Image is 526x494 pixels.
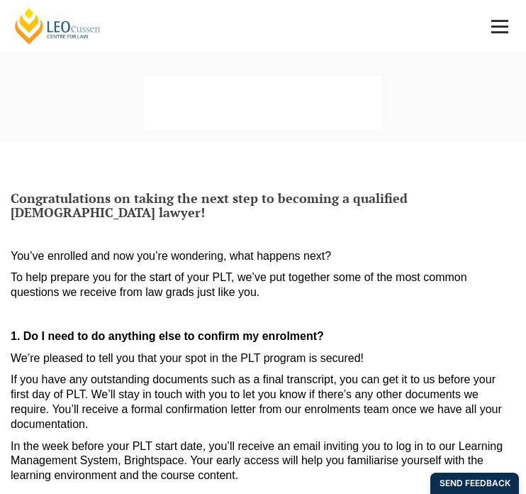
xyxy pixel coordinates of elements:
strong: Congratulations on taking the next step to becoming a qualified [DEMOGRAPHIC_DATA] lawyer! [11,190,408,221]
span: If you have any outstanding documents such as a final transcript, you can get it to us before you... [11,373,502,429]
span: To help prepare you for the start of your PLT, we’ve put together some of the most common questio... [11,271,467,298]
a: [PERSON_NAME] Centre for Law [13,7,103,45]
strong: 1. Do I need to do anything else to confirm my enrolment? [11,330,324,342]
span: In the week before your PLT start date, you’ll receive an email inviting you to log in to our Lea... [11,440,503,482]
span: You’ve enrolled and now you’re wondering, what happens next? [11,250,331,262]
h1: What to expect during PLT [167,87,358,125]
span: We’re pleased to tell you that your spot in the PLT program is secured! [11,352,364,364]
